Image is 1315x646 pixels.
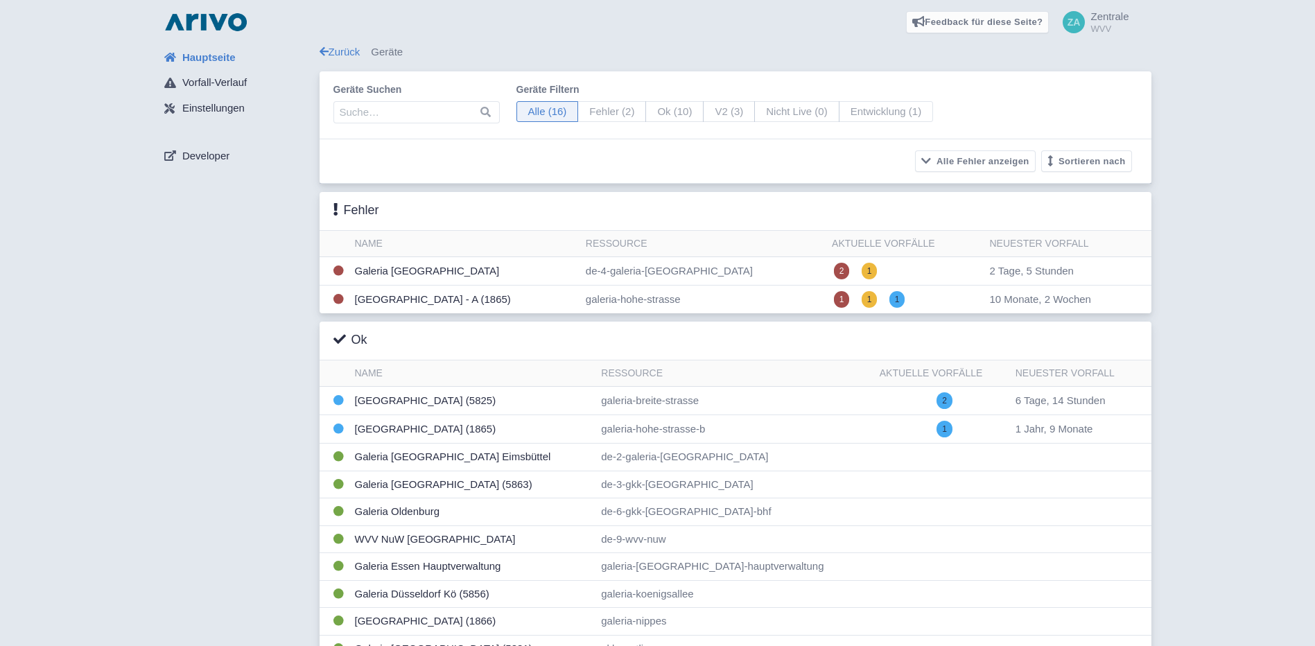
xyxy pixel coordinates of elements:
[162,11,250,33] img: logo
[333,203,379,218] h3: Fehler
[754,101,839,123] span: Nicht Live (0)
[595,387,873,415] td: galeria-breite-strasse
[862,263,878,279] span: 1
[595,580,873,608] td: galeria-koenigsallee
[595,608,873,636] td: galeria-nippes
[349,525,596,553] td: WVV NuW [GEOGRAPHIC_DATA]
[349,471,596,498] td: Galeria [GEOGRAPHIC_DATA] (5863)
[577,101,646,123] span: Fehler (2)
[182,75,247,91] span: Vorfall-Verlauf
[862,291,878,308] span: 1
[349,608,596,636] td: [GEOGRAPHIC_DATA] (1866)
[349,580,596,608] td: Galeria Düsseldorf Kö (5856)
[915,150,1036,172] button: Alle Fehler anzeigen
[595,360,873,387] th: Ressource
[182,50,236,66] span: Hauptseite
[1041,150,1132,172] button: Sortieren nach
[349,387,596,415] td: [GEOGRAPHIC_DATA] (5825)
[874,360,1010,387] th: Aktuelle Vorfälle
[580,257,826,286] td: de-4-galeria-[GEOGRAPHIC_DATA]
[595,415,873,444] td: galeria-hohe-strasse-b
[153,44,320,71] a: Hauptseite
[703,101,755,123] span: V2 (3)
[984,231,1151,257] th: Neuester Vorfall
[320,44,1151,60] div: Geräte
[182,101,245,116] span: Einstellungen
[826,231,984,257] th: Aktuelle Vorfälle
[834,291,850,308] span: 1
[989,293,1090,305] span: 10 Monate, 2 Wochen
[153,143,320,169] a: Developer
[839,101,934,123] span: Entwicklung (1)
[580,231,826,257] th: Ressource
[1054,11,1129,33] a: Zentrale WVV
[1016,423,1093,435] span: 1 Jahr, 9 Monate
[349,231,580,257] th: Name
[516,82,934,97] label: Geräte filtern
[333,101,500,123] input: Suche…
[595,525,873,553] td: de-9-wvv-nuw
[349,553,596,581] td: Galeria Essen Hauptverwaltung
[645,101,704,123] span: Ok (10)
[834,263,850,279] span: 2
[937,421,952,437] span: 1
[349,257,580,286] td: Galeria [GEOGRAPHIC_DATA]
[1016,394,1106,406] span: 6 Tage, 14 Stunden
[153,70,320,96] a: Vorfall-Verlauf
[182,148,229,164] span: Developer
[349,415,596,444] td: [GEOGRAPHIC_DATA] (1865)
[349,498,596,526] td: Galeria Oldenburg
[333,82,500,97] label: Geräte suchen
[1090,24,1129,33] small: WVV
[595,471,873,498] td: de-3-gkk-[GEOGRAPHIC_DATA]
[889,291,905,308] span: 1
[1010,360,1151,387] th: Neuester Vorfall
[595,553,873,581] td: galeria-[GEOGRAPHIC_DATA]-hauptverwaltung
[349,286,580,314] td: [GEOGRAPHIC_DATA] - A (1865)
[937,392,952,409] span: 2
[989,265,1074,277] span: 2 Tage, 5 Stunden
[153,96,320,122] a: Einstellungen
[516,101,579,123] span: Alle (16)
[906,11,1050,33] a: Feedback für diese Seite?
[349,360,596,387] th: Name
[580,286,826,314] td: galeria-hohe-strasse
[333,333,367,348] h3: Ok
[595,498,873,526] td: de-6-gkk-[GEOGRAPHIC_DATA]-bhf
[595,444,873,471] td: de-2-galeria-[GEOGRAPHIC_DATA]
[1090,10,1129,22] span: Zentrale
[349,444,596,471] td: Galeria [GEOGRAPHIC_DATA] Eimsbüttel
[320,46,360,58] a: Zurück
